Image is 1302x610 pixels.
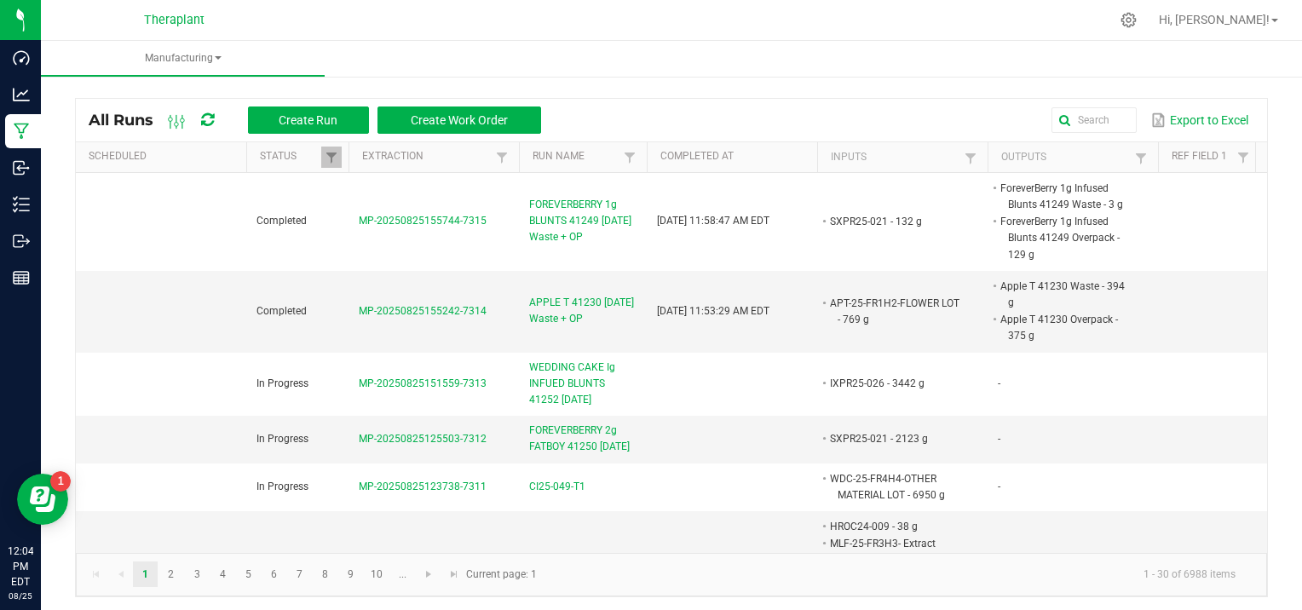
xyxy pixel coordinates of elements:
span: In Progress [256,481,308,492]
iframe: Resource center unread badge [50,471,71,492]
li: SXPR25-021 - 2123 g [827,430,962,447]
a: Page 8 [313,561,337,587]
th: Outputs [988,142,1158,173]
input: Search [1051,107,1137,133]
a: ExtractionSortable [362,150,491,164]
a: Page 4 [210,561,235,587]
span: MP-20250825125503-7312 [359,433,487,445]
span: Go to the last page [447,567,461,581]
span: Manufacturing [41,51,325,66]
span: In Progress [256,433,308,445]
td: - [988,463,1158,511]
iframe: Resource center [17,474,68,525]
inline-svg: Analytics [13,86,30,103]
a: Page 2 [158,561,183,587]
a: Filter [1131,147,1151,169]
kendo-pager-info: 1 - 30 of 6988 items [547,561,1249,589]
a: Go to the last page [441,561,466,587]
inline-svg: Manufacturing [13,123,30,140]
p: 12:04 PM EDT [8,544,33,590]
span: WEDDING CAKE Ig INFUED BLUNTS 41252 [DATE] [529,360,637,409]
button: Export to Excel [1147,106,1253,135]
span: FOREVERBERRY 2g FATBOY 41250 [DATE] [529,423,637,455]
a: Ref Field 1Sortable [1172,150,1232,164]
span: [DATE] 11:58:47 AM EDT [657,215,769,227]
span: [DATE] 11:53:29 AM EDT [657,305,769,317]
li: ForeverBerry 1g Infused Blunts 41249 Waste - 3 g [998,180,1132,213]
a: Filter [1233,147,1253,168]
span: Create Run [279,113,337,127]
a: Page 10 [365,561,389,587]
li: WDC-25-FR4H4-OTHER MATERIAL LOT - 6950 g [827,470,962,504]
a: Page 11 [390,561,415,587]
a: Page 6 [262,561,286,587]
inline-svg: Inventory [13,196,30,213]
a: Filter [321,147,342,168]
button: Create Work Order [377,106,541,134]
a: Filter [492,147,512,168]
inline-svg: Inbound [13,159,30,176]
button: Create Run [248,106,369,134]
span: Theraplant [144,13,205,27]
kendo-pager: Current page: 1 [76,553,1267,596]
a: Page 1 [133,561,158,587]
a: Page 3 [185,561,210,587]
a: Filter [619,147,640,168]
span: CI25-049-T1 [529,479,585,495]
a: Run NameSortable [533,150,619,164]
li: SXPR25-021 - 132 g [827,213,962,230]
a: Go to the next page [417,561,441,587]
li: ForeverBerry 1g Infused Blunts 41249 Overpack - 129 g [998,213,1132,263]
a: Page 7 [287,561,312,587]
span: MP-20250825155242-7314 [359,305,487,317]
td: - [988,353,1158,417]
a: StatusSortable [260,150,320,164]
a: Page 5 [236,561,261,587]
li: MLF-25-FR3H3- Extract Material - 120 g [827,535,962,568]
span: MP-20250825155744-7315 [359,215,487,227]
p: 08/25 [8,590,33,602]
span: Completed [256,305,307,317]
li: Apple T 41230 Waste - 394 g [998,278,1132,311]
span: MP-20250825151559-7313 [359,377,487,389]
span: Create Work Order [411,113,508,127]
a: Completed AtSortable [660,150,810,164]
span: FOREVERBERRY 1g BLUNTS 41249 [DATE] Waste + OP [529,197,637,246]
inline-svg: Dashboard [13,49,30,66]
div: All Runs [89,106,554,135]
span: Completed [256,215,307,227]
span: APPLE T 41230 [DATE] Waste + OP [529,295,637,327]
span: In Progress [256,377,308,389]
a: Filter [960,147,981,169]
a: Page 9 [338,561,363,587]
th: Inputs [817,142,988,173]
a: Manufacturing [41,41,325,77]
li: Apple T 41230 Overpack - 375 g [998,311,1132,344]
inline-svg: Outbound [13,233,30,250]
li: HROC24-009 - 38 g [827,518,962,535]
li: APT-25-FR1H2-FLOWER LOT - 769 g [827,295,962,328]
a: ScheduledSortable [89,150,239,164]
span: Hi, [PERSON_NAME]! [1159,13,1270,26]
span: MP-20250825123738-7311 [359,481,487,492]
div: Manage settings [1118,12,1139,28]
li: IXPR25-026 - 3442 g [827,375,962,392]
span: Go to the next page [422,567,435,581]
inline-svg: Reports [13,269,30,286]
td: - [988,416,1158,463]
